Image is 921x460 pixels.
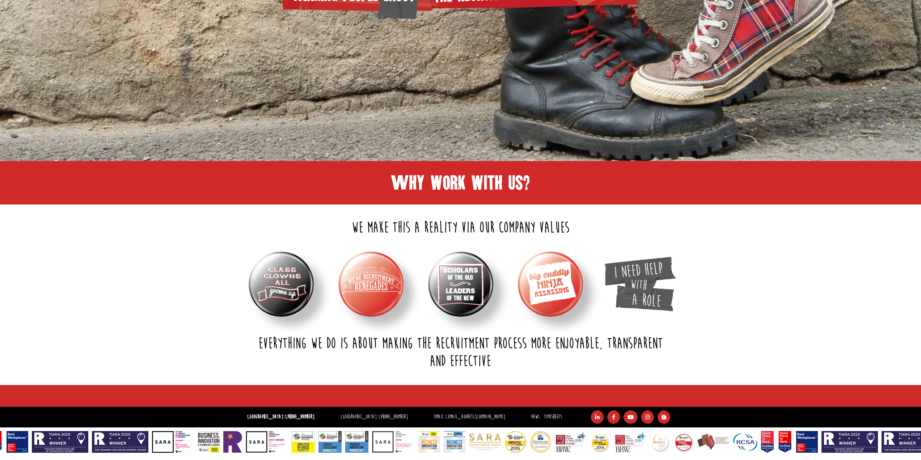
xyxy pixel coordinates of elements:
img: Cuddly-Ninja-badge.png [518,252,583,317]
h1: Why work with us? [236,172,685,194]
h2: Everything we do is about making the recruitment process more enjoyable, transparent and effective [238,335,683,371]
img: Scholars-of-the-old-badge.png [428,252,493,317]
img: Recruitment-Renegades-badge.png [338,252,404,317]
h2: We make this a reality via our company values [238,219,683,237]
a: Timesheets [544,413,562,420]
img: I Need Help with a role [604,257,676,312]
strong: [GEOGRAPHIC_DATA]: [247,413,314,420]
img: Class-Clowns-badge.png [249,252,314,317]
li: [GEOGRAPHIC_DATA]: [339,412,410,422]
a: News [531,413,540,420]
li: Email: [432,412,507,422]
a: [PHONE_NUMBER] [379,413,408,420]
a: [EMAIL_ADDRESS][DOMAIN_NAME] [445,413,505,420]
a: [PHONE_NUMBER] [285,413,314,420]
